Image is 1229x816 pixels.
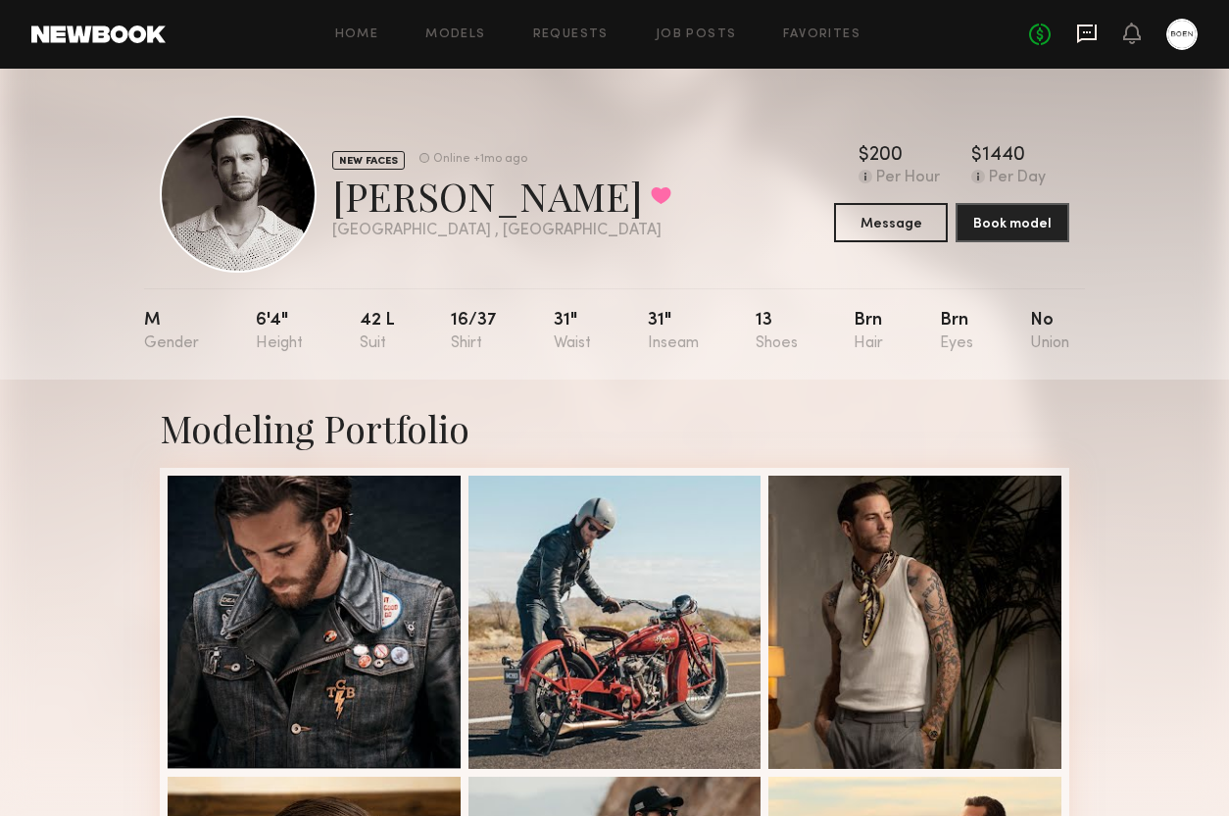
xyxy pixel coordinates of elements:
div: Brn [854,312,883,352]
div: 31" [648,312,699,352]
div: 13 [756,312,798,352]
a: Requests [533,28,609,41]
div: Per Hour [876,170,940,187]
a: Home [335,28,379,41]
div: $ [971,146,982,166]
div: M [144,312,199,352]
div: No [1030,312,1069,352]
div: 6'4" [256,312,303,352]
div: Brn [940,312,973,352]
div: [PERSON_NAME] [332,170,671,222]
button: Message [834,203,948,242]
div: 200 [869,146,903,166]
div: 42 l [360,312,395,352]
a: Favorites [783,28,860,41]
div: [GEOGRAPHIC_DATA] , [GEOGRAPHIC_DATA] [332,223,671,239]
div: $ [859,146,869,166]
div: Online +1mo ago [433,153,527,166]
div: 1440 [982,146,1025,166]
button: Book model [956,203,1069,242]
div: 16/37 [451,312,497,352]
a: Job Posts [656,28,737,41]
div: NEW FACES [332,151,405,170]
div: 31" [554,312,591,352]
a: Models [425,28,485,41]
div: Modeling Portfolio [160,403,1069,452]
div: Per Day [989,170,1046,187]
